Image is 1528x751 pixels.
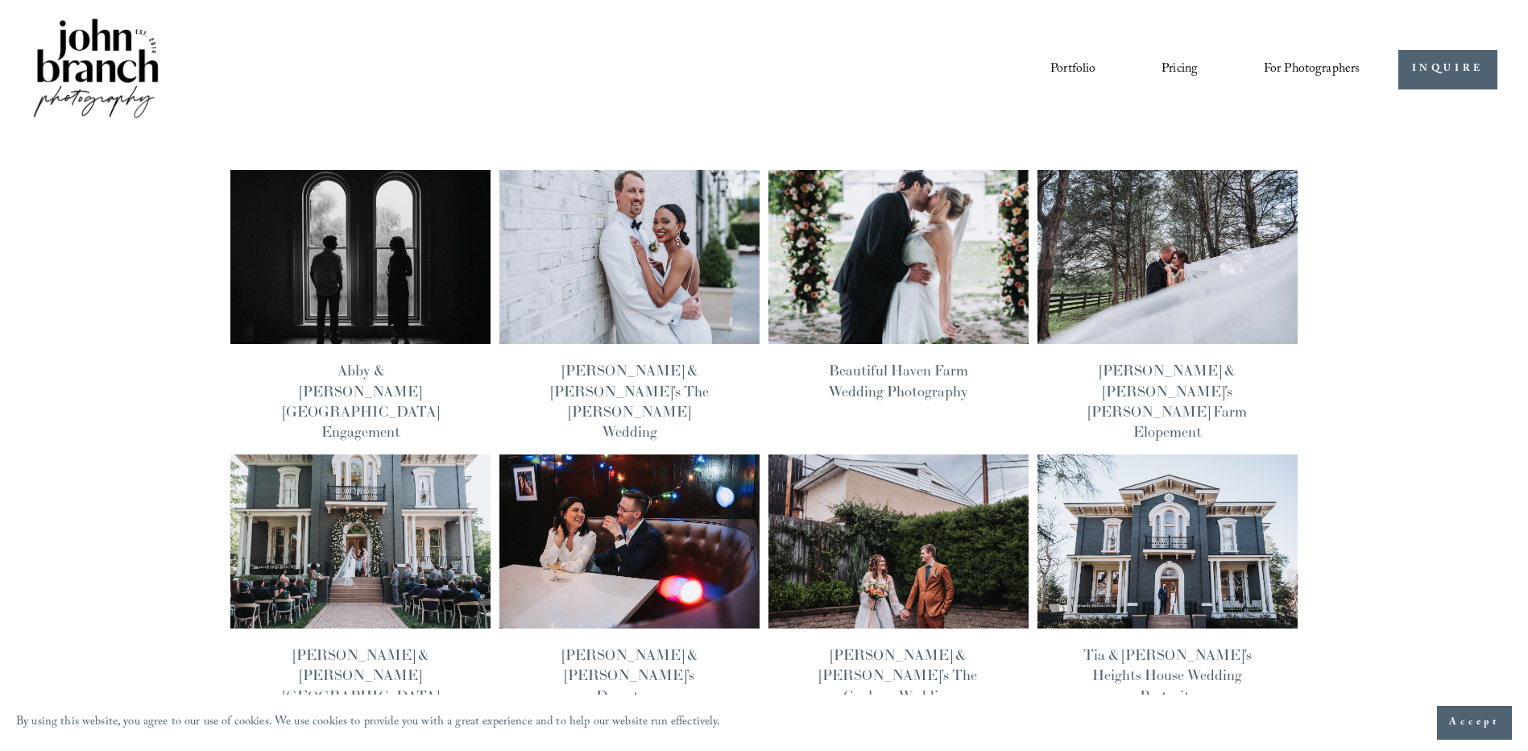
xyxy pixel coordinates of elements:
a: Beautiful Haven Farm Wedding Photography [829,361,968,400]
a: Abby & [PERSON_NAME][GEOGRAPHIC_DATA] Engagement [283,361,439,441]
img: Jacqueline &amp; Timo’s The Cookery Wedding [767,454,1029,629]
span: For Photographers [1264,57,1360,82]
a: Tia & [PERSON_NAME]’s Heights House Wedding Portraits [1083,645,1252,704]
img: Bella &amp; Mike’s The Maxwell Raleigh Wedding [499,169,761,345]
a: [PERSON_NAME] & [PERSON_NAME]’s The [PERSON_NAME] Wedding [551,361,709,441]
a: Portfolio [1050,56,1095,83]
img: Stephania &amp; Mark’s Gentry Farm Elopement [1036,169,1298,345]
img: Tia &amp; Obinna’s Heights House Wedding Portraits [1036,454,1298,629]
a: [PERSON_NAME] & [PERSON_NAME]’s [PERSON_NAME] Farm Elopement [1088,361,1247,441]
a: Pricing [1162,56,1198,83]
a: INQUIRE [1398,50,1497,89]
a: [PERSON_NAME] & [PERSON_NAME]’s The Cookery Wedding [819,645,977,704]
img: Lorena &amp; Tom’s Downtown Durham Engagement [499,454,761,629]
img: Abby &amp; Reed’s Heights House Hotel Engagement [230,169,492,345]
img: Beautiful Haven Farm Wedding Photography [767,169,1029,345]
a: [PERSON_NAME] & [PERSON_NAME]’s Downtown [GEOGRAPHIC_DATA] Engagement [552,645,708,745]
a: [PERSON_NAME] & [PERSON_NAME][GEOGRAPHIC_DATA] Wedding [283,645,439,725]
img: Chantel &amp; James’ Heights House Hotel Wedding [230,454,492,629]
span: Accept [1449,715,1500,731]
img: John Branch IV Photography [31,15,161,124]
a: folder dropdown [1264,56,1360,83]
button: Accept [1437,706,1512,740]
p: By using this website, you agree to our use of cookies. We use cookies to provide you with a grea... [16,712,721,735]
